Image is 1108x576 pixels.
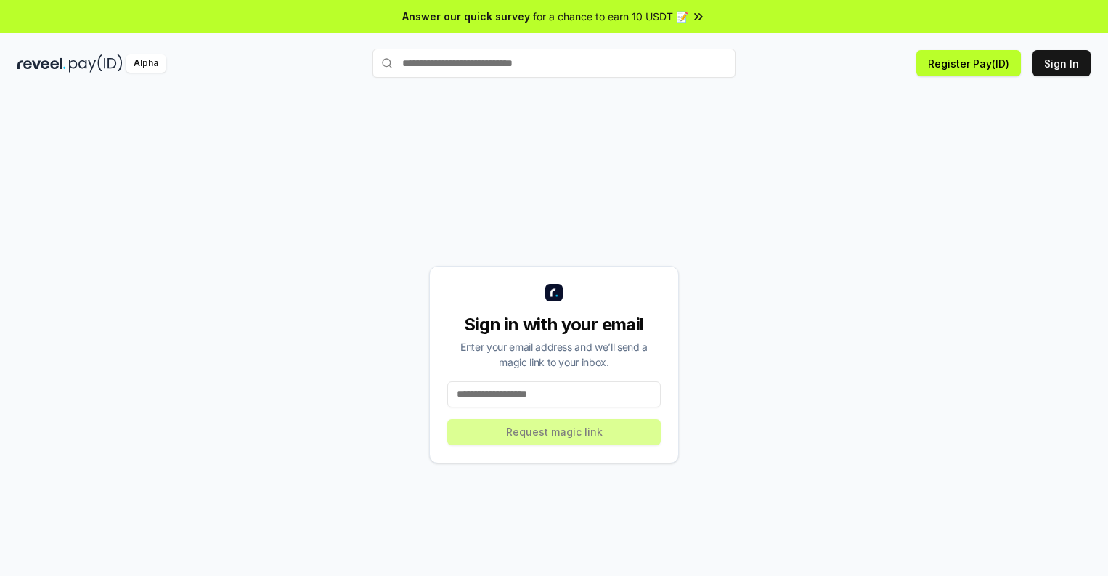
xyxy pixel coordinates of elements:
img: logo_small [545,284,563,301]
span: Answer our quick survey [402,9,530,24]
button: Sign In [1032,50,1091,76]
div: Enter your email address and we’ll send a magic link to your inbox. [447,339,661,370]
button: Register Pay(ID) [916,50,1021,76]
span: for a chance to earn 10 USDT 📝 [533,9,688,24]
img: reveel_dark [17,54,66,73]
div: Alpha [126,54,166,73]
img: pay_id [69,54,123,73]
div: Sign in with your email [447,313,661,336]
